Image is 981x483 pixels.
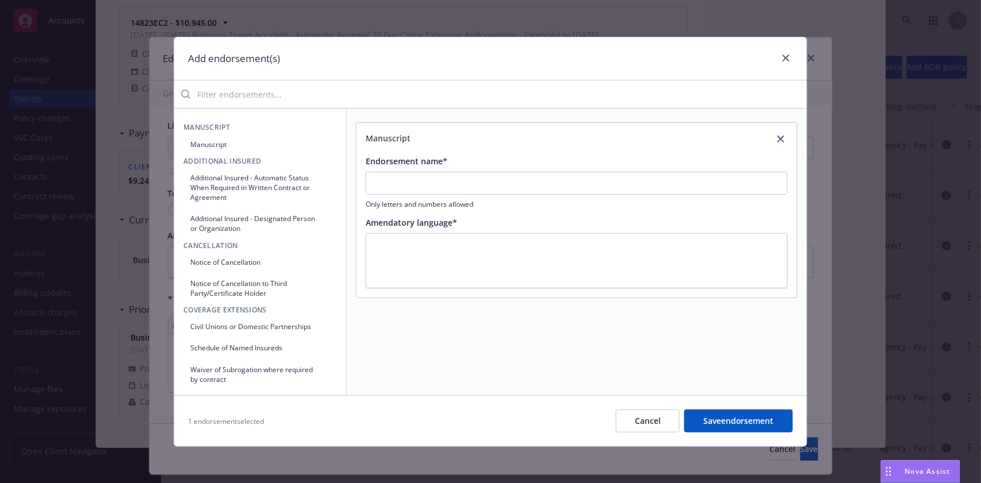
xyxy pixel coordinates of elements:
span: 1 endorsement selected [188,416,264,426]
span: Cancellation [183,241,337,250]
button: Notice of Cancellation [183,253,337,272]
div: Manuscript [366,132,410,146]
button: Acquisition Threshold [183,391,337,410]
span: Amendatory language* [366,217,457,228]
button: Nova Assist [881,460,960,483]
span: Manuscript [183,122,337,132]
span: Additional Insured [183,156,337,166]
button: Notice of Cancellation to Third Party/Certificate Holder [183,274,337,303]
button: Waiver of Subrogation where required by contract [183,360,337,389]
input: Filter endorsements... [190,83,807,106]
button: Manuscript [183,135,337,154]
button: Saveendorsement [684,409,793,432]
svg: Search [181,90,190,99]
button: Additional Insured - Automatic Status When Required in Written Contract or Agreement [183,168,337,207]
span: Endorsement name* [366,156,447,167]
span: Nova Assist [905,466,951,476]
h1: Add endorsement(s) [188,51,280,66]
button: Civil Unions or Domestic Partnerships [183,317,337,336]
button: Additional Insured - Designated Person or Organization [183,209,337,238]
div: Drag to move [882,461,896,482]
button: Cancel [616,409,680,432]
span: Only letters and numbers allowed [366,199,788,209]
button: Schedule of Named Insureds [183,338,337,357]
span: Coverage Extensions [183,305,337,315]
